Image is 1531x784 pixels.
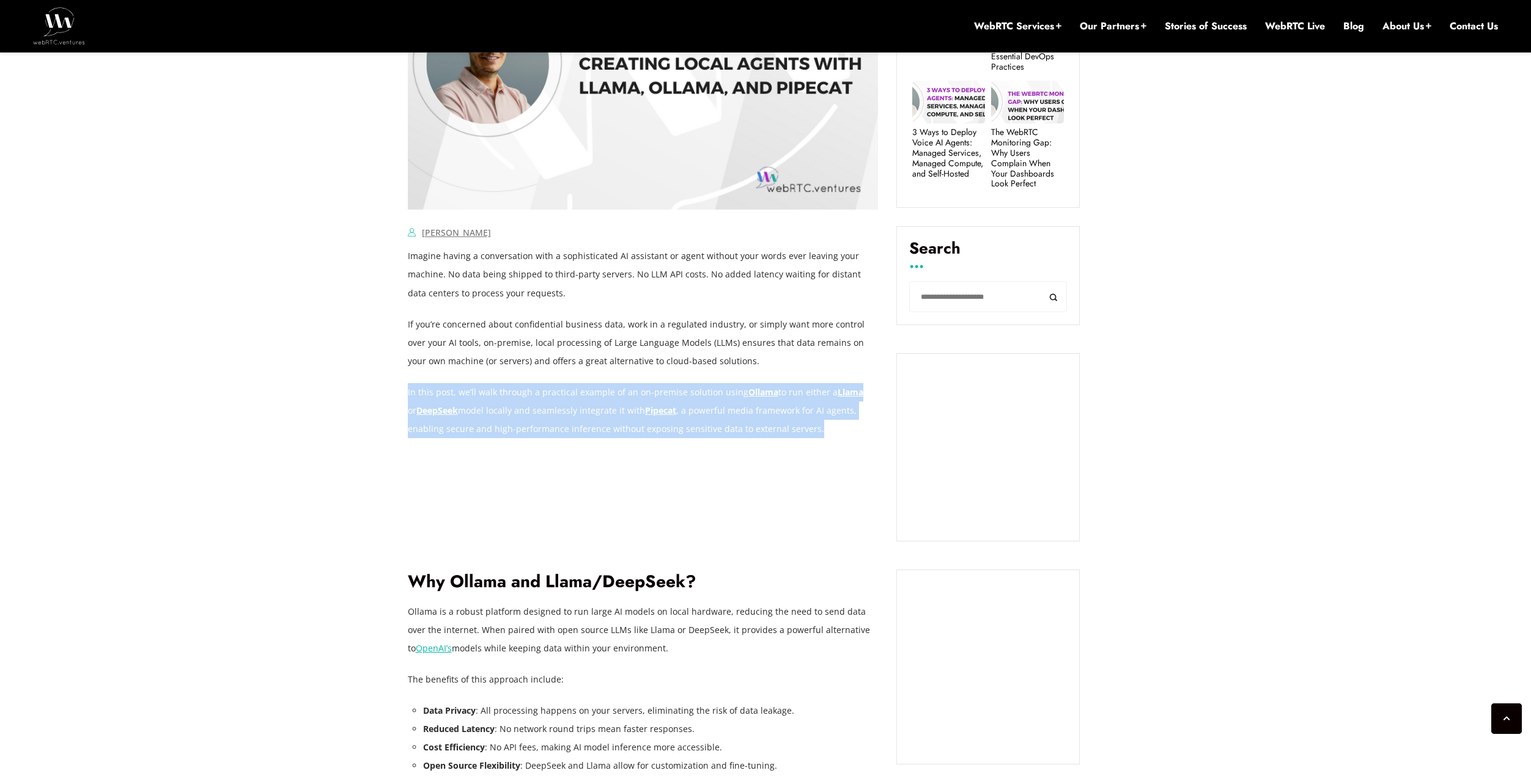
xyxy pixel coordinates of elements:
[1450,20,1498,33] a: Contact Us
[408,670,879,689] p: The benefits of this approach include:
[423,705,476,716] strong: Data Privacy
[423,702,879,720] li: : All processing happens on your servers, eliminating the risk of data leakage.
[748,386,778,398] a: Ollama
[974,20,1061,33] a: WebRTC Services
[423,720,879,738] li: : No network round trips mean faster responses.
[1343,20,1364,33] a: Blog
[423,757,879,775] li: : DeepSeek and Llama allow for customization and fine-tuning.
[909,582,1067,752] iframe: Embedded CTA
[408,315,879,370] p: If you’re concerned about confidential business data, work in a regulated industry, or simply wan...
[991,127,1064,189] a: The WebRTC Monitoring Gap: Why Users Complain When Your Dashboards Look Perfect
[1265,20,1325,33] a: WebRTC Live
[1039,281,1067,312] button: Search
[408,571,879,593] h2: Why Ollama and Llama/DeepSeek?
[909,366,1067,529] iframe: Embedded CTA
[909,239,1067,267] label: Search
[838,386,863,398] a: Llama
[423,723,495,735] strong: Reduced Latency
[416,642,452,654] a: OpenAI’s
[1080,20,1146,33] a: Our Partners
[423,760,520,771] strong: Open Source Flexibility
[416,405,458,416] a: DeepSeek
[408,247,879,302] p: Imagine having a conversation with a sophisticated AI assistant or agent without your words ever ...
[408,603,879,658] p: Ollama is a robust platform designed to run large AI models on local hardware, reducing the need ...
[912,127,985,178] a: 3 Ways to Deploy Voice AI Agents: Managed Services, Managed Compute, and Self-Hosted
[423,738,879,757] li: : No API fees, making AI model inference more accessible.
[1165,20,1247,33] a: Stories of Success
[33,7,85,44] img: WebRTC.ventures
[422,227,491,238] a: [PERSON_NAME]
[1382,20,1431,33] a: About Us
[423,741,485,753] strong: Cost Efficiency
[408,383,879,438] p: In this post, we’ll walk through a practical example of an on-premise solution using to run eithe...
[645,405,676,416] a: Pipecat
[991,20,1064,71] a: Scalable WebRTC VoIP Infrastructure Architecture: Essential DevOps Practices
